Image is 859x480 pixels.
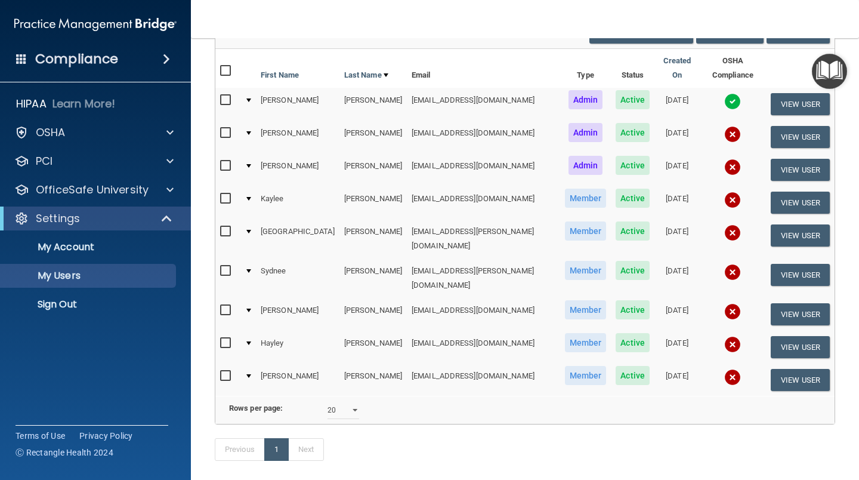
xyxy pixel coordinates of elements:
td: [PERSON_NAME] [339,186,407,219]
p: PCI [36,154,52,168]
span: Active [616,333,650,352]
td: [PERSON_NAME] [339,331,407,364]
a: OSHA [14,125,174,140]
span: Member [565,333,607,352]
td: [EMAIL_ADDRESS][DOMAIN_NAME] [407,298,560,331]
td: [PERSON_NAME] [339,219,407,259]
p: OSHA [36,125,66,140]
td: [EMAIL_ADDRESS][DOMAIN_NAME] [407,88,560,121]
td: [EMAIL_ADDRESS][DOMAIN_NAME] [407,186,560,219]
a: PCI [14,154,174,168]
span: Member [565,300,607,319]
span: Member [565,221,607,241]
td: [PERSON_NAME] [256,153,339,186]
span: Member [565,261,607,280]
td: [PERSON_NAME] [339,364,407,396]
img: cross.ca9f0e7f.svg [724,336,741,353]
a: Created On [659,54,695,82]
th: Type [560,49,611,88]
span: Member [565,366,607,385]
img: cross.ca9f0e7f.svg [724,192,741,208]
img: cross.ca9f0e7f.svg [724,369,741,386]
td: [PERSON_NAME] [256,121,339,153]
a: First Name [261,68,299,82]
button: View User [771,126,830,148]
td: [EMAIL_ADDRESS][DOMAIN_NAME] [407,331,560,364]
th: OSHA Compliance [700,49,766,88]
td: [PERSON_NAME] [256,298,339,331]
th: Status [611,49,654,88]
span: Admin [568,156,603,175]
td: [PERSON_NAME] [339,121,407,153]
td: [PERSON_NAME] [339,298,407,331]
td: [PERSON_NAME] [256,364,339,396]
td: [DATE] [654,121,700,153]
span: Admin [568,90,603,109]
td: [DATE] [654,153,700,186]
span: Active [616,90,650,109]
button: View User [771,369,830,391]
a: OfficeSafe University [14,183,174,197]
p: My Account [8,241,171,253]
td: [PERSON_NAME] [339,88,407,121]
span: Admin [568,123,603,142]
td: Kaylee [256,186,339,219]
b: Rows per page: [229,404,283,413]
td: [EMAIL_ADDRESS][PERSON_NAME][DOMAIN_NAME] [407,219,560,259]
td: [DATE] [654,364,700,396]
td: [DATE] [654,88,700,121]
a: Next [288,438,324,461]
p: Sign Out [8,299,171,310]
span: Active [616,221,650,241]
button: Open Resource Center [812,54,847,89]
td: [DATE] [654,219,700,259]
a: 1 [264,438,289,461]
button: View User [771,224,830,247]
img: cross.ca9f0e7f.svg [724,303,741,320]
td: [GEOGRAPHIC_DATA] [256,219,339,259]
span: Member [565,189,607,208]
td: [PERSON_NAME] [339,153,407,186]
img: cross.ca9f0e7f.svg [724,126,741,143]
p: OfficeSafe University [36,183,149,197]
img: cross.ca9f0e7f.svg [724,264,741,281]
span: Active [616,261,650,280]
p: Settings [36,211,80,226]
td: [EMAIL_ADDRESS][DOMAIN_NAME] [407,153,560,186]
a: Settings [14,211,173,226]
span: Active [616,300,650,319]
span: Active [616,123,650,142]
img: tick.e7d51cea.svg [724,93,741,110]
td: [DATE] [654,331,700,364]
a: Previous [215,438,265,461]
td: [DATE] [654,259,700,298]
td: [DATE] [654,186,700,219]
p: HIPAA [16,97,47,111]
p: Learn More! [52,97,116,111]
td: [EMAIL_ADDRESS][DOMAIN_NAME] [407,121,560,153]
button: View User [771,159,830,181]
h4: Compliance [35,51,118,67]
button: View User [771,303,830,325]
th: Email [407,49,560,88]
iframe: Drift Widget Chat Controller [653,395,845,443]
button: View User [771,192,830,214]
img: cross.ca9f0e7f.svg [724,159,741,176]
td: [EMAIL_ADDRESS][DOMAIN_NAME] [407,364,560,396]
a: Privacy Policy [79,430,133,442]
button: View User [771,336,830,358]
td: [PERSON_NAME] [339,259,407,298]
td: Sydnee [256,259,339,298]
span: Active [616,156,650,175]
span: Active [616,189,650,208]
span: Active [616,366,650,385]
td: [EMAIL_ADDRESS][PERSON_NAME][DOMAIN_NAME] [407,259,560,298]
span: Ⓒ Rectangle Health 2024 [16,447,113,459]
td: [DATE] [654,298,700,331]
button: View User [771,264,830,286]
a: Last Name [344,68,388,82]
p: My Users [8,270,171,282]
a: Terms of Use [16,430,65,442]
img: PMB logo [14,13,177,36]
button: View User [771,93,830,115]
